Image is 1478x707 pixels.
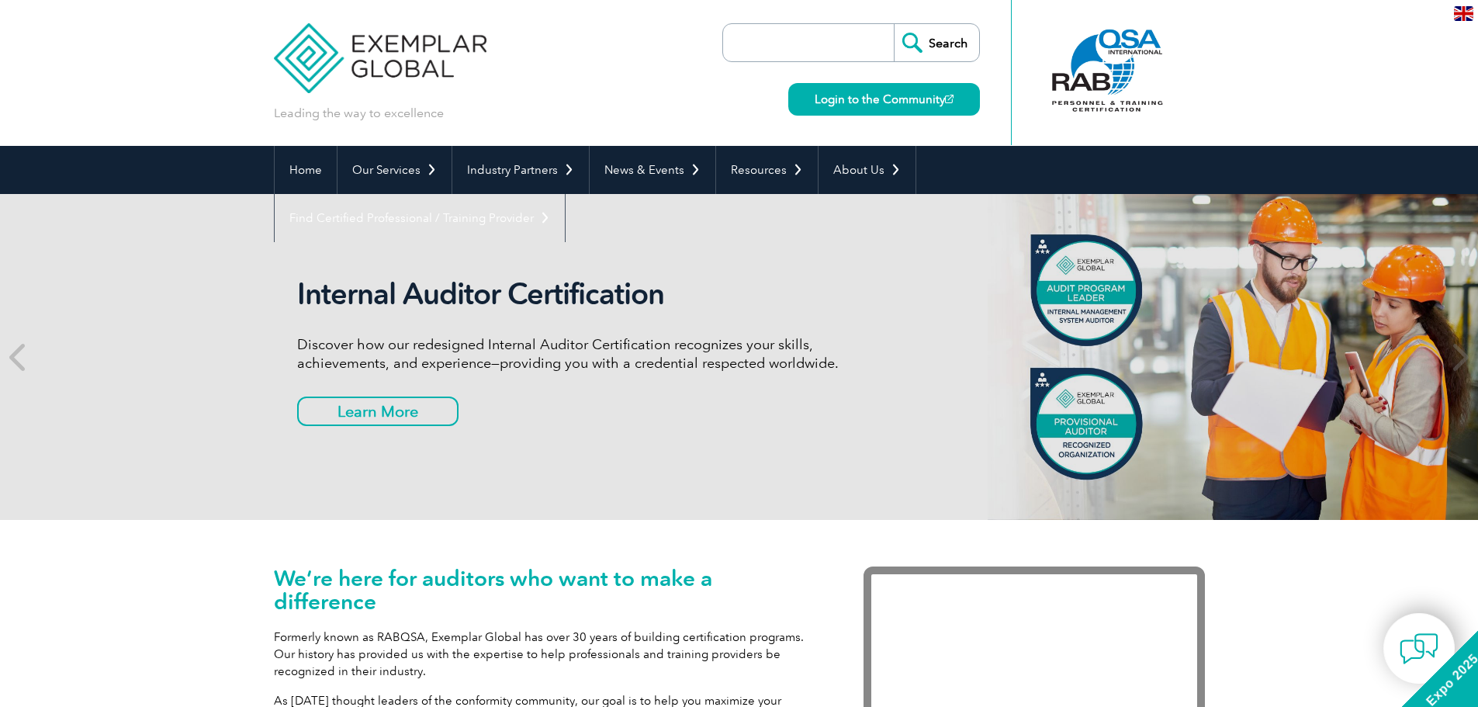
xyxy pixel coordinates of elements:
p: Formerly known as RABQSA, Exemplar Global has over 30 years of building certification programs. O... [274,629,817,680]
a: Learn More [297,397,459,426]
a: Login to the Community [788,83,980,116]
img: en [1454,6,1473,21]
a: Find Certified Professional / Training Provider [275,194,565,242]
p: Leading the way to excellence [274,105,444,122]
a: Home [275,146,337,194]
a: About Us [819,146,916,194]
input: Search [894,24,979,61]
a: Resources [716,146,818,194]
h2: Internal Auditor Certification [297,276,879,312]
img: contact-chat.png [1400,629,1438,668]
p: Discover how our redesigned Internal Auditor Certification recognizes your skills, achievements, ... [297,335,879,373]
a: News & Events [590,146,715,194]
a: Industry Partners [452,146,589,194]
a: Our Services [337,146,452,194]
h1: We’re here for auditors who want to make a difference [274,567,817,613]
img: open_square.png [945,95,954,103]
